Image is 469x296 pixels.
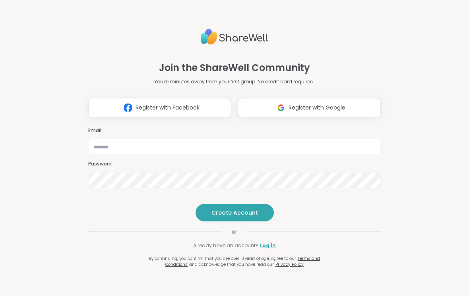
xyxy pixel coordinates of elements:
button: Register with Google [238,98,381,118]
h3: Password [88,161,381,167]
span: and acknowledge that you have read our [189,261,274,267]
p: You're minutes away from your first group. No credit card required. [154,78,315,85]
h1: Join the ShareWell Community [159,61,310,75]
a: Privacy Policy [275,261,304,267]
img: ShareWell Logo [201,25,268,48]
span: Create Account [211,209,258,217]
span: Already have an account? [193,242,258,249]
img: ShareWell Logomark [273,100,289,115]
button: Create Account [196,204,274,221]
h3: Email [88,127,381,134]
a: Log in [260,242,276,249]
span: Register with Google [289,104,345,112]
a: Terms and Conditions [165,256,320,267]
span: By continuing, you confirm that you are over 18 years of age, agree to our [149,256,296,261]
span: or [222,228,247,236]
img: ShareWell Logomark [120,100,136,115]
span: Register with Facebook [136,104,200,112]
button: Register with Facebook [88,98,231,118]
